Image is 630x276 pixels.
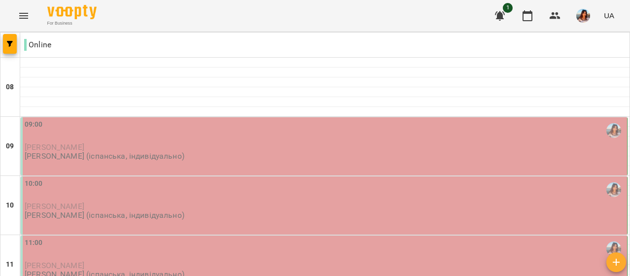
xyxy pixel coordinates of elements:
[25,202,84,211] span: [PERSON_NAME]
[606,241,621,256] img: Циганова Єлизавета (і)
[6,259,14,270] h6: 11
[503,3,513,13] span: 1
[576,9,590,23] img: f52eb29bec7ed251b61d9497b14fac82.jpg
[47,5,97,19] img: Voopty Logo
[25,119,43,130] label: 09:00
[25,211,184,219] p: [PERSON_NAME] (іспанська, індивідуально)
[47,20,97,27] span: For Business
[606,182,621,197] img: Циганова Єлизавета (і)
[6,82,14,93] h6: 08
[25,152,184,160] p: [PERSON_NAME] (іспанська, індивідуально)
[600,6,618,25] button: UA
[25,178,43,189] label: 10:00
[25,238,43,248] label: 11:00
[12,4,35,28] button: Menu
[6,141,14,152] h6: 09
[606,252,626,272] button: Створити урок
[6,200,14,211] h6: 10
[25,261,84,270] span: [PERSON_NAME]
[606,123,621,138] img: Циганова Єлизавета (і)
[24,39,51,51] p: Online
[604,10,614,21] span: UA
[25,142,84,152] span: [PERSON_NAME]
